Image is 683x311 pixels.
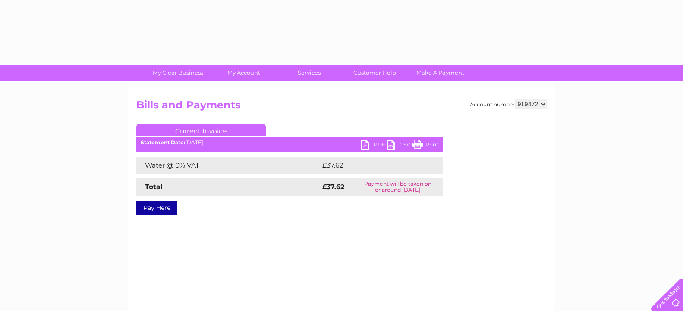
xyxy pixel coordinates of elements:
div: [DATE] [136,140,443,146]
a: CSV [387,140,412,152]
td: Payment will be taken on or around [DATE] [353,178,443,196]
a: My Account [208,65,279,81]
b: Statement Date: [141,139,185,146]
a: Pay Here [136,201,177,215]
a: Make A Payment [405,65,476,81]
h2: Bills and Payments [136,99,547,115]
strong: £37.62 [322,183,344,191]
td: £37.62 [320,157,425,174]
a: Customer Help [339,65,410,81]
td: Water @ 0% VAT [136,157,320,174]
a: Services [274,65,345,81]
a: PDF [361,140,387,152]
a: My Clear Business [142,65,214,81]
a: Print [412,140,438,152]
a: Current Invoice [136,124,266,136]
strong: Total [145,183,163,191]
div: Account number [470,99,547,109]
